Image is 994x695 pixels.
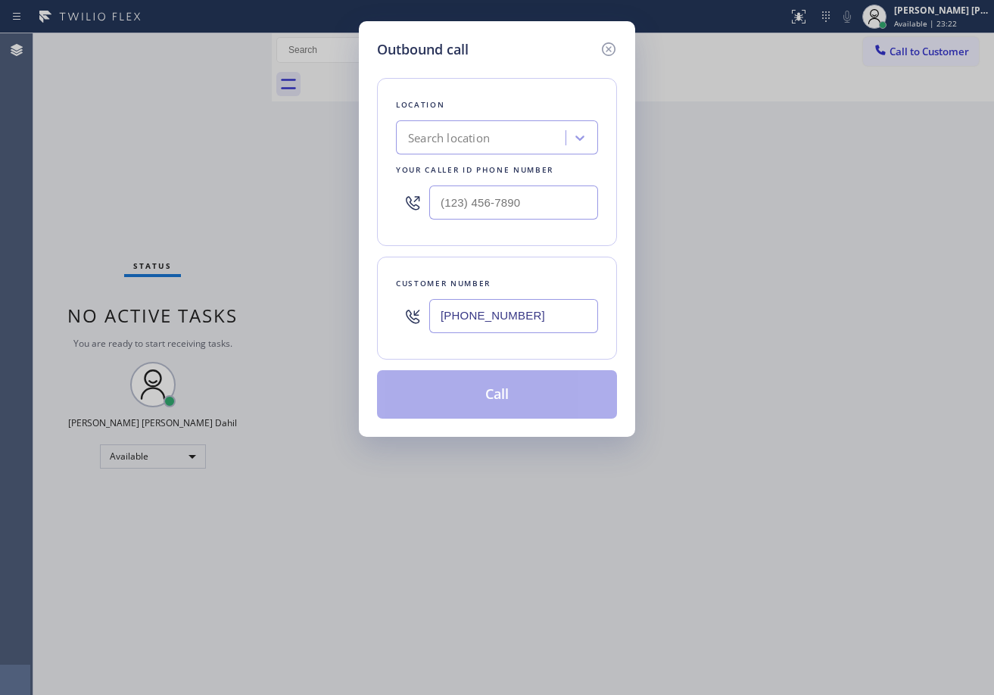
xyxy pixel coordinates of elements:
[377,39,469,60] h5: Outbound call
[396,276,598,291] div: Customer number
[408,129,490,147] div: Search location
[429,185,598,220] input: (123) 456-7890
[396,162,598,178] div: Your caller id phone number
[396,97,598,113] div: Location
[377,370,617,419] button: Call
[429,299,598,333] input: (123) 456-7890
